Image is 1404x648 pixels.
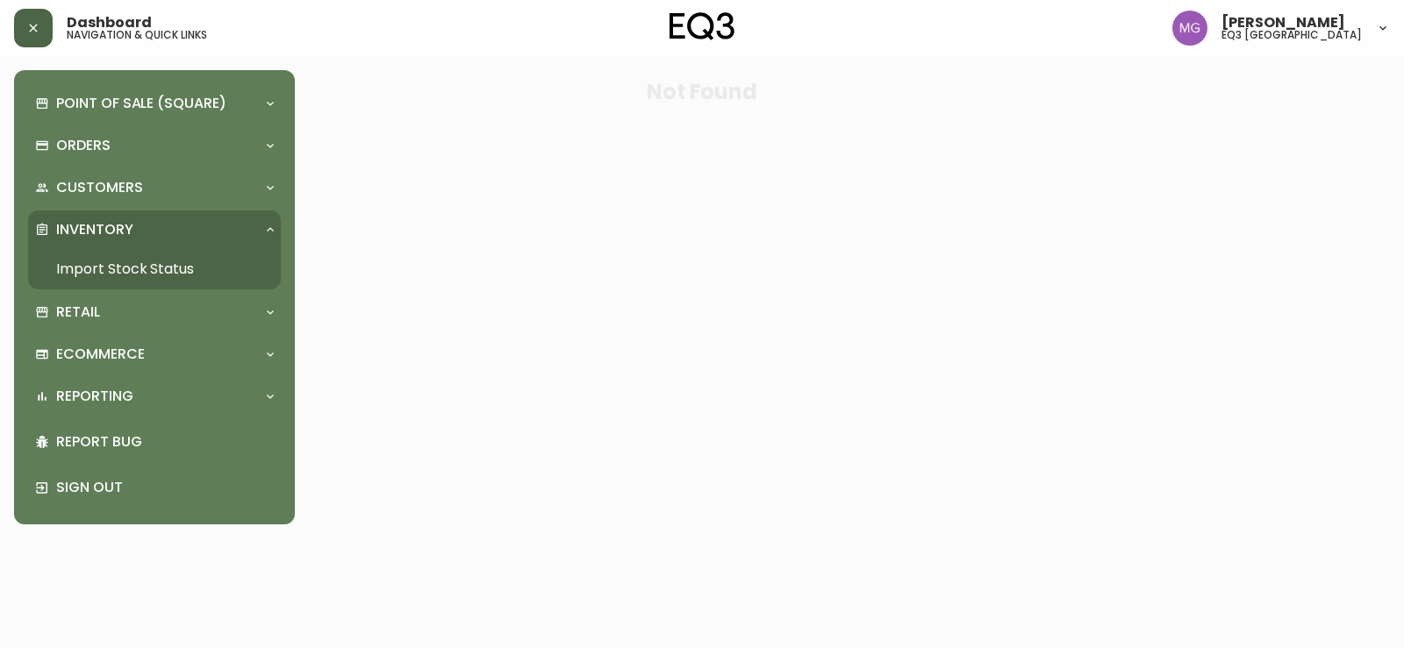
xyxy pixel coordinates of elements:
[28,210,281,249] div: Inventory
[56,345,145,364] p: Ecommerce
[67,16,152,30] span: Dashboard
[28,335,281,374] div: Ecommerce
[28,168,281,207] div: Customers
[28,465,281,510] div: Sign Out
[56,136,111,155] p: Orders
[28,84,281,123] div: Point of Sale (Square)
[56,478,274,497] p: Sign Out
[56,432,274,452] p: Report Bug
[56,220,133,239] p: Inventory
[56,178,143,197] p: Customers
[28,249,281,289] a: Import Stock Status
[28,377,281,416] div: Reporting
[28,419,281,465] div: Report Bug
[670,12,734,40] img: logo
[56,387,133,406] p: Reporting
[56,94,226,113] p: Point of Sale (Square)
[1172,11,1207,46] img: de8837be2a95cd31bb7c9ae23fe16153
[1221,30,1362,40] h5: eq3 [GEOGRAPHIC_DATA]
[56,303,100,322] p: Retail
[67,30,207,40] h5: navigation & quick links
[1221,16,1345,30] span: [PERSON_NAME]
[28,126,281,165] div: Orders
[28,293,281,331] div: Retail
